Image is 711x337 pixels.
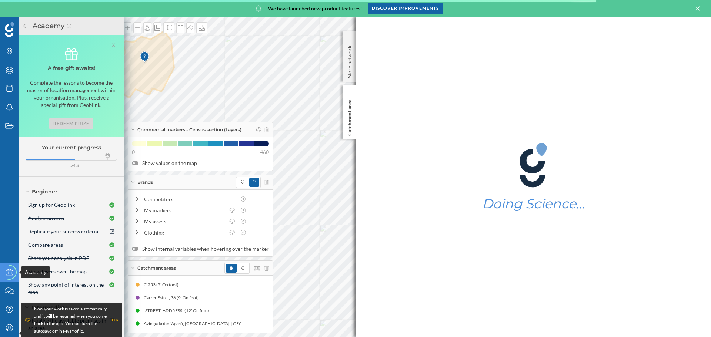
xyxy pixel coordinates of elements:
span: Sign up for Geoblink [28,201,75,209]
span: A free gift awaits! [48,65,95,71]
span: Your current progress [42,144,101,151]
span: Commercial markers - Census section (Layers) [137,127,241,133]
img: Marker [140,50,149,64]
span: Show any point of interest on the map [28,281,107,296]
span: 54% [70,162,79,169]
p: Store network [346,43,353,78]
span: 0 [132,148,135,156]
p: Complete the lessons to become the master of location management within your organisation. Plus, ... [26,79,117,109]
label: Show internal variables when hovering over the marker [132,245,269,253]
span: Share your analysis in PDF [28,255,89,262]
h2: Academy [29,20,66,32]
div: Now your work is saved automatically and it will be resumed when you come back to the app. You ca... [34,305,108,335]
div: Carrer Estret, 36 (9' On foot) [144,294,203,301]
div: C-253 (5' On foot) [144,281,182,289]
p: Catchment area [346,97,353,136]
div: My assets [144,218,225,225]
label: Show values on the map [132,159,269,167]
span: Catchment areas [137,265,176,272]
span: Beginner [32,188,57,195]
div: Competitors [144,195,236,203]
span: Analyse an area [28,215,64,222]
span: Assistència tècnica [7,5,71,12]
span: Replicate your success criteria [28,228,98,235]
div: Academy [21,266,50,278]
span: Compare areas [28,241,63,249]
div: My markers [144,206,225,214]
img: Geoblink Logo [5,22,14,37]
span: Show layers over the map [28,268,87,275]
h1: Doing Science… [482,197,585,211]
span: 460 [260,148,269,156]
span: We have launched new product features! [268,5,362,12]
div: [STREET_ADDRESS] (12' On foot) [144,307,213,314]
div: OK [112,316,118,324]
span: Brands [137,179,153,186]
div: Clothing [144,229,225,236]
